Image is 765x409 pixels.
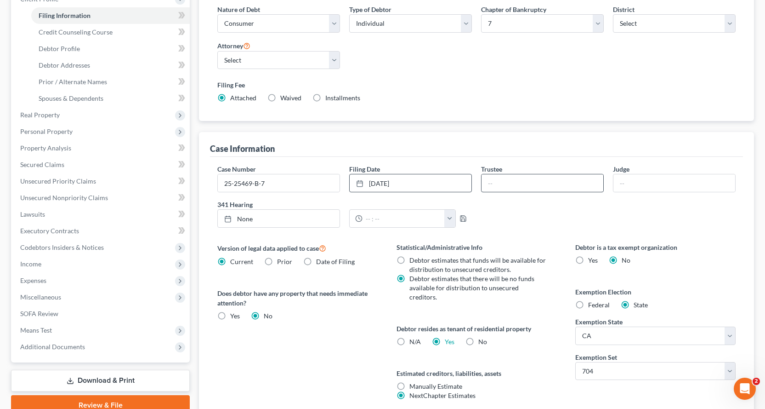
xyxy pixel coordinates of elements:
[13,305,190,322] a: SOFA Review
[20,326,52,334] span: Means Test
[217,5,260,14] label: Nature of Debt
[217,40,250,51] label: Attorney
[20,194,108,202] span: Unsecured Nonpriority Claims
[349,164,380,174] label: Filing Date
[575,317,623,327] label: Exemption State
[230,94,256,102] span: Attached
[575,352,617,362] label: Exemption Set
[31,90,190,107] a: Spouses & Dependents
[20,260,41,268] span: Income
[349,5,391,14] label: Type of Debtor
[13,190,190,206] a: Unsecured Nonpriority Claims
[753,378,760,385] span: 2
[634,301,648,309] span: State
[397,324,557,334] label: Debtor resides as tenant of residential property
[613,5,635,14] label: District
[409,382,462,390] span: Manually Estimate
[20,177,96,185] span: Unsecured Priority Claims
[20,310,58,317] span: SOFA Review
[280,94,301,102] span: Waived
[445,338,454,346] a: Yes
[363,210,445,227] input: -- : --
[217,288,378,308] label: Does debtor have any property that needs immediate attention?
[409,392,476,399] span: NextChapter Estimates
[325,94,360,102] span: Installments
[39,45,80,52] span: Debtor Profile
[277,258,292,265] span: Prior
[217,80,736,90] label: Filing Fee
[409,275,534,301] span: Debtor estimates that there will be no funds available for distribution to unsecured creditors.
[316,258,355,265] span: Date of Filing
[622,256,630,264] span: No
[613,174,735,192] input: --
[264,312,272,320] span: No
[39,78,107,86] span: Prior / Alternate Names
[613,164,629,174] label: Judge
[31,57,190,74] a: Debtor Addresses
[39,12,91,19] span: Filing Information
[20,293,61,301] span: Miscellaneous
[409,256,546,273] span: Debtor estimates that funds will be available for distribution to unsecured creditors.
[20,161,64,168] span: Secured Claims
[218,174,340,192] input: Enter case number...
[20,277,46,284] span: Expenses
[13,140,190,156] a: Property Analysis
[13,206,190,223] a: Lawsuits
[397,242,557,252] label: Statistical/Administrative Info
[217,164,256,174] label: Case Number
[734,378,756,400] iframe: Intercom live chat
[409,338,421,346] span: N/A
[39,94,103,102] span: Spouses & Dependents
[397,369,557,378] label: Estimated creditors, liabilities, assets
[478,338,487,346] span: No
[20,144,71,152] span: Property Analysis
[20,343,85,351] span: Additional Documents
[31,24,190,40] a: Credit Counseling Course
[210,143,275,154] div: Case Information
[20,210,45,218] span: Lawsuits
[218,210,340,227] a: None
[481,5,546,14] label: Chapter of Bankruptcy
[217,242,378,253] label: Version of legal data applied to case
[39,61,90,69] span: Debtor Addresses
[20,227,79,235] span: Executory Contracts
[481,164,502,174] label: Trustee
[31,40,190,57] a: Debtor Profile
[31,74,190,90] a: Prior / Alternate Names
[39,28,113,36] span: Credit Counseling Course
[13,223,190,239] a: Executory Contracts
[20,243,104,251] span: Codebtors Insiders & Notices
[13,156,190,173] a: Secured Claims
[575,287,736,297] label: Exemption Election
[230,312,240,320] span: Yes
[482,174,603,192] input: --
[20,127,73,135] span: Personal Property
[575,242,736,252] label: Debtor is a tax exempt organization
[588,256,598,264] span: Yes
[588,301,610,309] span: Federal
[213,200,476,209] label: 341 Hearing
[13,173,190,190] a: Unsecured Priority Claims
[20,111,60,119] span: Real Property
[230,258,253,265] span: Current
[31,7,190,24] a: Filing Information
[11,370,190,392] a: Download & Print
[350,174,471,192] a: [DATE]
